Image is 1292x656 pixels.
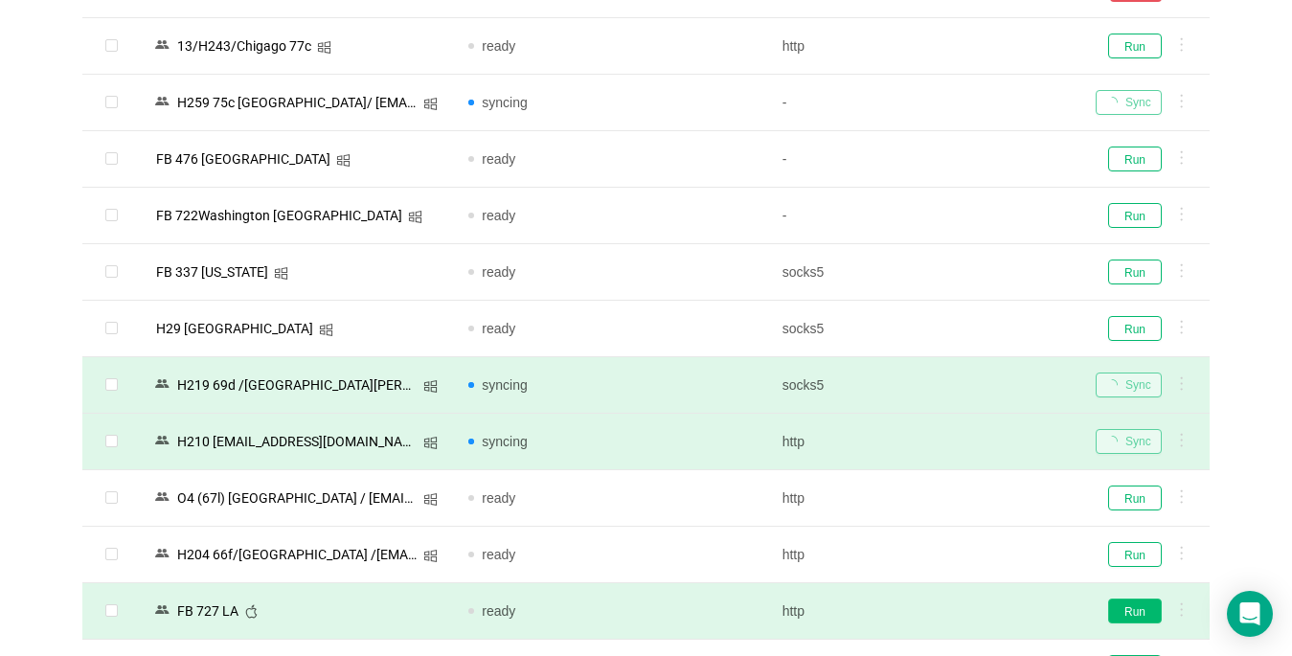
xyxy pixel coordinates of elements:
[171,486,423,510] div: O4 (67l) [GEOGRAPHIC_DATA] / [EMAIL_ADDRESS][DOMAIN_NAME]
[244,604,259,619] i: icon: apple
[171,429,423,454] div: Н210 [EMAIL_ADDRESS][DOMAIN_NAME]
[423,549,438,563] i: icon: windows
[1108,34,1162,58] button: Run
[317,40,331,55] i: icon: windows
[767,18,1080,75] td: http
[423,379,438,394] i: icon: windows
[1108,316,1162,341] button: Run
[1108,542,1162,567] button: Run
[482,434,527,449] span: syncing
[150,203,408,228] div: FB 722Washington [GEOGRAPHIC_DATA]
[274,266,288,281] i: icon: windows
[482,208,515,223] span: ready
[482,38,515,54] span: ready
[1227,591,1273,637] div: Open Intercom Messenger
[171,90,423,115] div: Н259 75c [GEOGRAPHIC_DATA]/ [EMAIL_ADDRESS][DOMAIN_NAME]
[171,599,244,623] div: FB 727 LA
[171,373,423,397] div: Н219 69d /[GEOGRAPHIC_DATA][PERSON_NAME]/ [EMAIL_ADDRESS][DOMAIN_NAME]
[171,542,423,567] div: Н204 66f/[GEOGRAPHIC_DATA] /[EMAIL_ADDRESS][DOMAIN_NAME]
[482,547,515,562] span: ready
[767,188,1080,244] td: -
[482,151,515,167] span: ready
[482,490,515,506] span: ready
[767,75,1080,131] td: -
[1108,260,1162,284] button: Run
[482,603,515,619] span: ready
[767,414,1080,470] td: http
[150,260,274,284] div: FB 337 [US_STATE]
[336,153,351,168] i: icon: windows
[767,583,1080,640] td: http
[482,95,527,110] span: syncing
[767,244,1080,301] td: socks5
[767,470,1080,527] td: http
[767,131,1080,188] td: -
[171,34,317,58] div: 13/Н243/Chigago 77c
[150,316,319,341] div: H29 [GEOGRAPHIC_DATA]
[482,264,515,280] span: ready
[767,301,1080,357] td: socks5
[1108,203,1162,228] button: Run
[482,321,515,336] span: ready
[767,357,1080,414] td: socks5
[1108,599,1162,623] button: Run
[423,492,438,507] i: icon: windows
[423,436,438,450] i: icon: windows
[1108,486,1162,510] button: Run
[150,147,336,171] div: FB 476 [GEOGRAPHIC_DATA]
[482,377,527,393] span: syncing
[408,210,422,224] i: icon: windows
[767,527,1080,583] td: http
[423,97,438,111] i: icon: windows
[1108,147,1162,171] button: Run
[319,323,333,337] i: icon: windows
